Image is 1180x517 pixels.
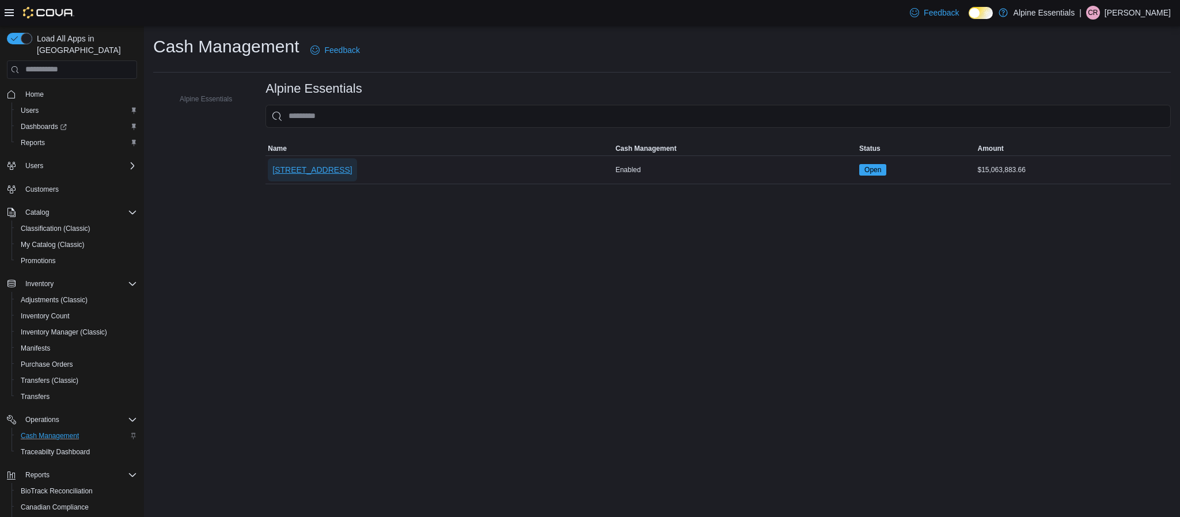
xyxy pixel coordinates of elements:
[12,444,142,460] button: Traceabilty Dashboard
[16,429,84,443] a: Cash Management
[12,237,142,253] button: My Catalog (Classic)
[25,90,44,99] span: Home
[21,138,45,147] span: Reports
[864,165,881,175] span: Open
[613,163,857,177] div: Enabled
[21,106,39,115] span: Users
[2,276,142,292] button: Inventory
[21,240,85,249] span: My Catalog (Classic)
[23,7,74,18] img: Cova
[978,144,1004,153] span: Amount
[16,325,137,339] span: Inventory Manager (Classic)
[976,163,1171,177] div: $15,063,883.66
[21,224,90,233] span: Classification (Classic)
[924,7,959,18] span: Feedback
[16,309,74,323] a: Inventory Count
[16,238,137,252] span: My Catalog (Classic)
[21,256,56,265] span: Promotions
[21,295,88,305] span: Adjustments (Classic)
[2,412,142,428] button: Operations
[12,428,142,444] button: Cash Management
[265,142,613,155] button: Name
[16,254,137,268] span: Promotions
[16,136,50,150] a: Reports
[16,309,137,323] span: Inventory Count
[21,122,67,131] span: Dashboards
[16,222,137,235] span: Classification (Classic)
[21,87,137,101] span: Home
[21,159,48,173] button: Users
[21,159,137,173] span: Users
[1105,6,1171,20] p: [PERSON_NAME]
[21,88,48,101] a: Home
[16,445,137,459] span: Traceabilty Dashboard
[969,7,993,19] input: Dark Mode
[2,467,142,483] button: Reports
[2,204,142,221] button: Catalog
[2,181,142,197] button: Customers
[16,238,89,252] a: My Catalog (Classic)
[2,158,142,174] button: Users
[1079,6,1082,20] p: |
[12,372,142,389] button: Transfers (Classic)
[21,392,50,401] span: Transfers
[12,292,142,308] button: Adjustments (Classic)
[16,136,137,150] span: Reports
[12,119,142,135] a: Dashboards
[153,35,299,58] h1: Cash Management
[265,82,362,96] h3: Alpine Essentials
[16,254,60,268] a: Promotions
[12,356,142,372] button: Purchase Orders
[2,86,142,102] button: Home
[12,253,142,269] button: Promotions
[25,185,59,194] span: Customers
[265,105,1171,128] input: This is a search bar. As you type, the results lower in the page will automatically filter.
[268,158,356,181] button: [STREET_ADDRESS]
[272,164,352,176] span: [STREET_ADDRESS]
[21,206,54,219] button: Catalog
[16,374,137,387] span: Transfers (Classic)
[857,142,975,155] button: Status
[16,500,137,514] span: Canadian Compliance
[25,415,59,424] span: Operations
[21,413,64,427] button: Operations
[1014,6,1075,20] p: Alpine Essentials
[16,104,137,117] span: Users
[16,374,83,387] a: Transfers (Classic)
[268,144,287,153] span: Name
[12,308,142,324] button: Inventory Count
[12,499,142,515] button: Canadian Compliance
[12,221,142,237] button: Classification (Classic)
[25,161,43,170] span: Users
[306,39,364,62] a: Feedback
[613,142,857,155] button: Cash Management
[32,33,137,56] span: Load All Apps in [GEOGRAPHIC_DATA]
[16,104,43,117] a: Users
[16,341,137,355] span: Manifests
[12,102,142,119] button: Users
[21,182,137,196] span: Customers
[21,468,137,482] span: Reports
[21,206,137,219] span: Catalog
[969,19,969,20] span: Dark Mode
[21,360,73,369] span: Purchase Orders
[21,376,78,385] span: Transfers (Classic)
[16,293,137,307] span: Adjustments (Classic)
[16,120,71,134] a: Dashboards
[21,447,90,457] span: Traceabilty Dashboard
[12,324,142,340] button: Inventory Manager (Classic)
[21,183,63,196] a: Customers
[16,500,93,514] a: Canadian Compliance
[616,144,677,153] span: Cash Management
[21,413,137,427] span: Operations
[16,390,137,404] span: Transfers
[16,484,137,498] span: BioTrack Reconciliation
[16,358,78,371] a: Purchase Orders
[25,279,54,288] span: Inventory
[16,358,137,371] span: Purchase Orders
[21,468,54,482] button: Reports
[16,325,112,339] a: Inventory Manager (Classic)
[12,483,142,499] button: BioTrack Reconciliation
[21,503,89,512] span: Canadian Compliance
[21,277,58,291] button: Inventory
